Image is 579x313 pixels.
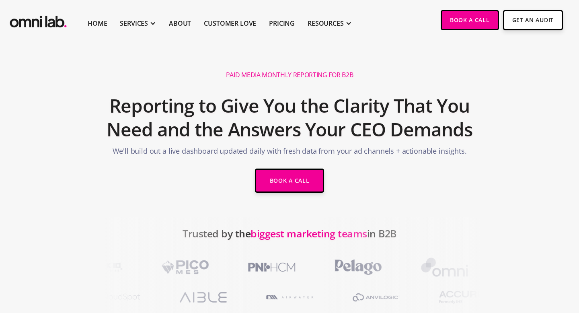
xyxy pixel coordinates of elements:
[88,19,107,28] a: Home
[250,227,367,240] span: biggest marketing teams
[169,19,191,28] a: About
[322,255,393,279] img: PelagoHealth
[269,19,295,28] a: Pricing
[236,255,306,279] img: PNI
[8,10,68,30] a: home
[255,169,324,193] a: Book a Call
[120,19,148,28] div: SERVICES
[441,10,499,30] a: Book a Call
[204,19,256,28] a: Customer Love
[98,90,481,146] h2: Reporting to Give You the Clarity That You Need and the Answers Your CEO Demands
[8,10,68,30] img: Omni Lab: B2B SaaS Demand Generation Agency
[434,220,579,313] iframe: Chat Widget
[113,146,467,161] p: We'll build out a live dashboard updated daily with fresh data from your ad channels + actionable...
[183,223,396,255] h2: Trusted by the in B2B
[308,19,344,28] div: RESOURCES
[503,10,563,30] a: Get An Audit
[255,286,325,309] img: A1RWATER
[226,71,353,79] h1: Paid Media Monthly Reporting for B2B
